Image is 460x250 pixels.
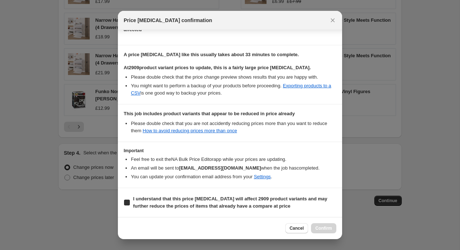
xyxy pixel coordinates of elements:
span: Price [MEDICAL_DATA] confirmation [124,17,212,24]
b: At 2909 product variant prices to update, this is a fairly large price [MEDICAL_DATA]. [124,65,311,70]
li: Feel free to exit the NA Bulk Price Editor app while your prices are updating. [131,156,336,163]
li: An email will be sent to when the job has completed . [131,164,336,172]
li: You might want to perform a backup of your products before proceeding. is one good way to backup ... [131,82,336,97]
b: A price [MEDICAL_DATA] like this usually takes about 33 minutes to complete. [124,52,299,57]
button: Close [328,15,338,25]
a: Settings [254,174,271,179]
button: Cancel [285,223,308,233]
li: Please double check that you are not accidently reducing prices more than you want to reduce them [131,120,336,134]
b: I understand that this price [MEDICAL_DATA] will affect 2909 product variants and may further red... [133,196,327,209]
span: Cancel [290,225,304,231]
a: How to avoid reducing prices more than once [143,128,237,133]
b: This job includes product variants that appear to be reduced in price already [124,111,295,116]
b: [EMAIL_ADDRESS][DOMAIN_NAME] [179,165,261,171]
li: You can update your confirmation email address from your . [131,173,336,180]
li: Please double check that the price change preview shows results that you are happy with. [131,74,336,81]
a: Exporting products to a CSV [131,83,331,96]
h3: Important [124,148,336,154]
